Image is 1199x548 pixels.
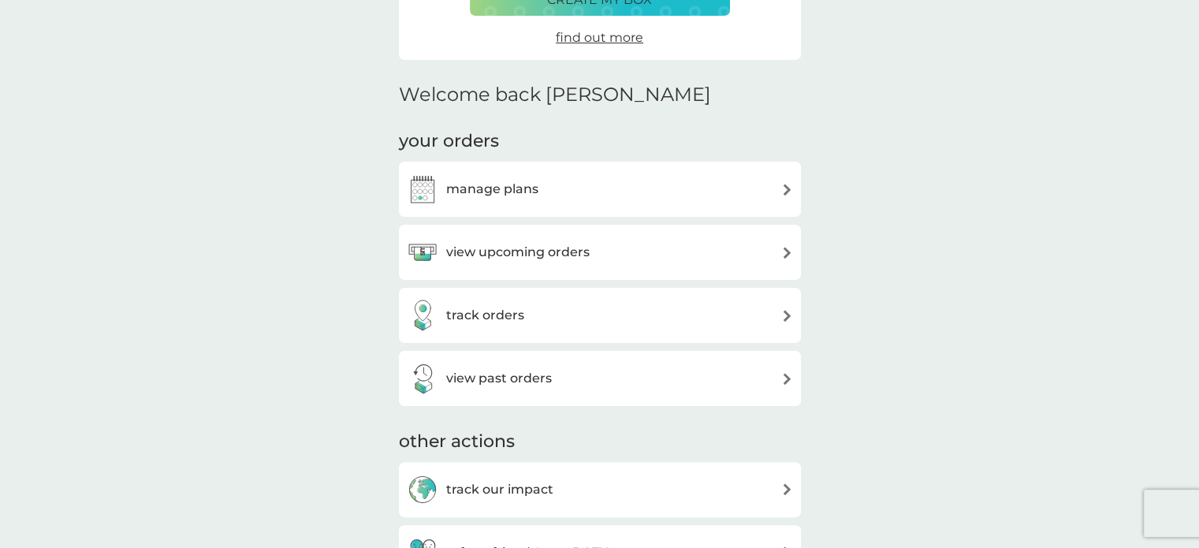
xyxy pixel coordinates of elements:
a: find out more [556,28,643,48]
span: find out more [556,30,643,45]
h3: view past orders [446,368,552,389]
img: arrow right [781,373,793,385]
img: arrow right [781,310,793,322]
img: arrow right [781,184,793,196]
h3: your orders [399,129,499,154]
h3: track our impact [446,479,553,500]
h3: other actions [399,430,515,454]
h3: manage plans [446,179,538,199]
h3: view upcoming orders [446,242,590,263]
h3: track orders [446,305,524,326]
h2: Welcome back [PERSON_NAME] [399,84,711,106]
img: arrow right [781,483,793,495]
img: arrow right [781,247,793,259]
